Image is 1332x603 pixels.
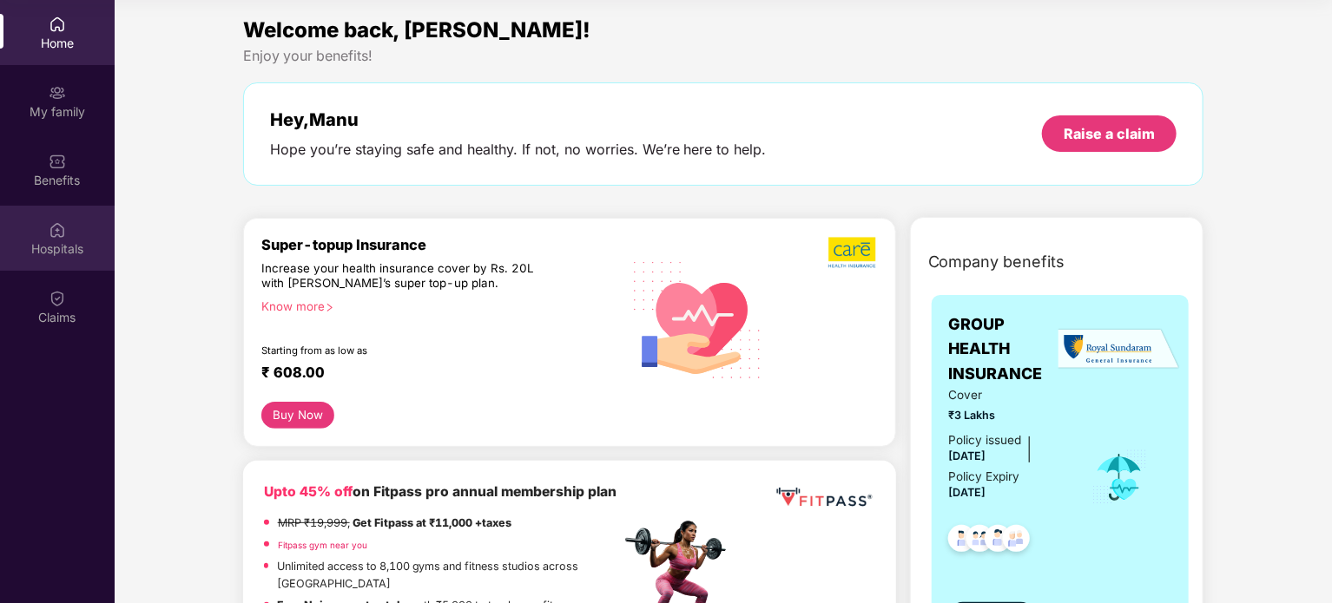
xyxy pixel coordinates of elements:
[353,516,511,529] strong: Get Fitpass at ₹11,000 +taxes
[949,312,1068,386] span: GROUP HEALTH INSURANCE
[325,303,334,312] span: right
[959,520,1001,562] img: svg+xml;base64,PHN2ZyB4bWxucz0iaHR0cDovL3d3dy53My5vcmcvMjAwMC9zdmciIHdpZHRoPSI0OC45MTUiIGhlaWdodD...
[264,483,353,500] b: Upto 45% off
[270,141,767,159] div: Hope you’re staying safe and healthy. If not, no worries. We’re here to help.
[949,449,986,462] span: [DATE]
[278,516,350,529] del: MRP ₹19,999,
[49,84,66,102] img: svg+xml;base64,PHN2ZyB3aWR0aD0iMjAiIGhlaWdodD0iMjAiIHZpZXdCb3g9IjAgMCAyMCAyMCIgZmlsbD0ibm9uZSIgeG...
[49,153,66,170] img: svg+xml;base64,PHN2ZyBpZD0iQmVuZWZpdHMiIHhtbG5zPSJodHRwOi8vd3d3LnczLm9yZy8yMDAwL3N2ZyIgd2lkdGg9Ij...
[261,261,546,292] div: Increase your health insurance cover by Rs. 20L with [PERSON_NAME]’s super top-up plan.
[1064,124,1155,143] div: Raise a claim
[977,520,1019,562] img: svg+xml;base64,PHN2ZyB4bWxucz0iaHR0cDovL3d3dy53My5vcmcvMjAwMC9zdmciIHdpZHRoPSI0OC45NDMiIGhlaWdodD...
[949,431,1022,449] div: Policy issued
[928,250,1065,274] span: Company benefits
[261,364,603,384] div: ₹ 608.00
[243,17,590,43] span: Welcome back, [PERSON_NAME]!
[277,558,621,593] p: Unlimited access to 8,100 gyms and fitness studios across [GEOGRAPHIC_DATA]
[261,344,547,357] div: Starting from as low as
[949,407,1068,424] span: ₹3 Lakhs
[1091,449,1148,506] img: icon
[261,236,621,253] div: Super-topup Insurance
[1058,328,1180,370] img: insurerLogo
[949,468,1020,486] div: Policy Expiry
[949,486,986,499] span: [DATE]
[270,109,767,130] div: Hey, Manu
[264,483,617,500] b: on Fitpass pro annual membership plan
[49,16,66,33] img: svg+xml;base64,PHN2ZyBpZD0iSG9tZSIgeG1sbnM9Imh0dHA6Ly93d3cudzMub3JnLzIwMDAvc3ZnIiB3aWR0aD0iMjAiIG...
[49,221,66,239] img: svg+xml;base64,PHN2ZyBpZD0iSG9zcGl0YWxzIiB4bWxucz0iaHR0cDovL3d3dy53My5vcmcvMjAwMC9zdmciIHdpZHRoPS...
[949,386,1068,404] span: Cover
[261,299,610,311] div: Know more
[940,520,983,562] img: svg+xml;base64,PHN2ZyB4bWxucz0iaHR0cDovL3d3dy53My5vcmcvMjAwMC9zdmciIHdpZHRoPSI0OC45NDMiIGhlaWdodD...
[261,402,335,429] button: Buy Now
[773,482,874,514] img: fppp.png
[621,240,775,397] img: svg+xml;base64,PHN2ZyB4bWxucz0iaHR0cDovL3d3dy53My5vcmcvMjAwMC9zdmciIHhtbG5zOnhsaW5rPSJodHRwOi8vd3...
[49,290,66,307] img: svg+xml;base64,PHN2ZyBpZD0iQ2xhaW0iIHhtbG5zPSJodHRwOi8vd3d3LnczLm9yZy8yMDAwL3N2ZyIgd2lkdGg9IjIwIi...
[828,236,878,269] img: b5dec4f62d2307b9de63beb79f102df3.png
[243,47,1204,65] div: Enjoy your benefits!
[995,520,1038,562] img: svg+xml;base64,PHN2ZyB4bWxucz0iaHR0cDovL3d3dy53My5vcmcvMjAwMC9zdmciIHdpZHRoPSI0OC45NDMiIGhlaWdodD...
[278,540,367,550] a: Fitpass gym near you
